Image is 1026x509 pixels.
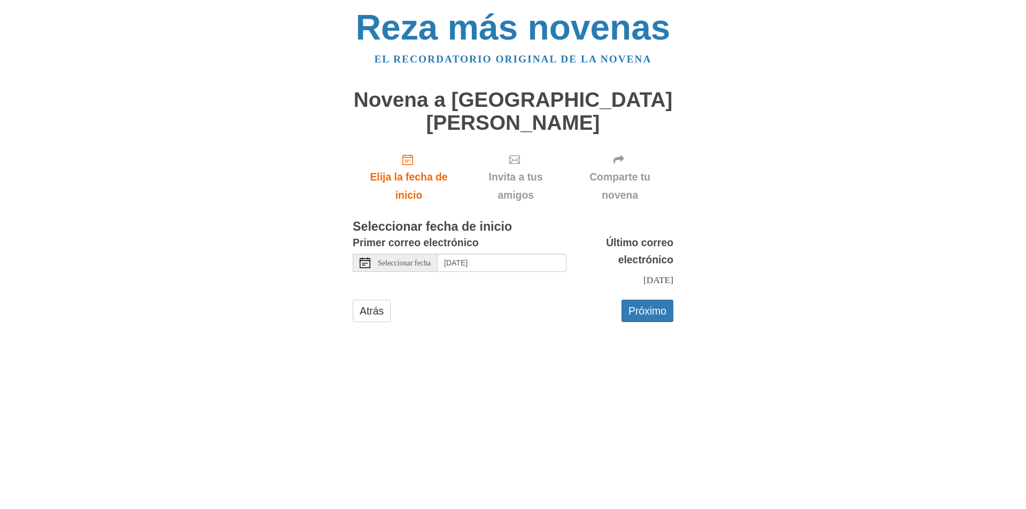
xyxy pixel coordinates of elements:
[566,145,673,210] div: Haga clic en "Siguiente" para confirmar su fecha de inicio primero.
[606,237,673,266] font: Último correo electrónico
[370,171,447,201] font: Elija la fecha de inicio
[628,305,666,317] font: Próximo
[356,7,671,47] a: Reza más novenas
[353,237,479,248] font: Primer correo electrónico
[621,300,673,322] button: Próximo
[353,220,512,233] font: Seleccionar fecha de inicio
[489,171,543,201] font: Invita a tus amigos
[378,259,431,267] font: Seleccionar fecha
[354,88,673,134] font: Novena a [GEOGRAPHIC_DATA][PERSON_NAME]
[643,275,673,285] font: [DATE]
[589,171,650,201] font: Comparte tu novena
[353,145,465,210] a: Elija la fecha de inicio
[465,145,566,210] div: Haga clic en "Siguiente" para confirmar su fecha de inicio primero.
[353,300,391,322] a: Atrás
[360,305,384,317] font: Atrás
[374,53,651,65] a: El recordatorio original de la novena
